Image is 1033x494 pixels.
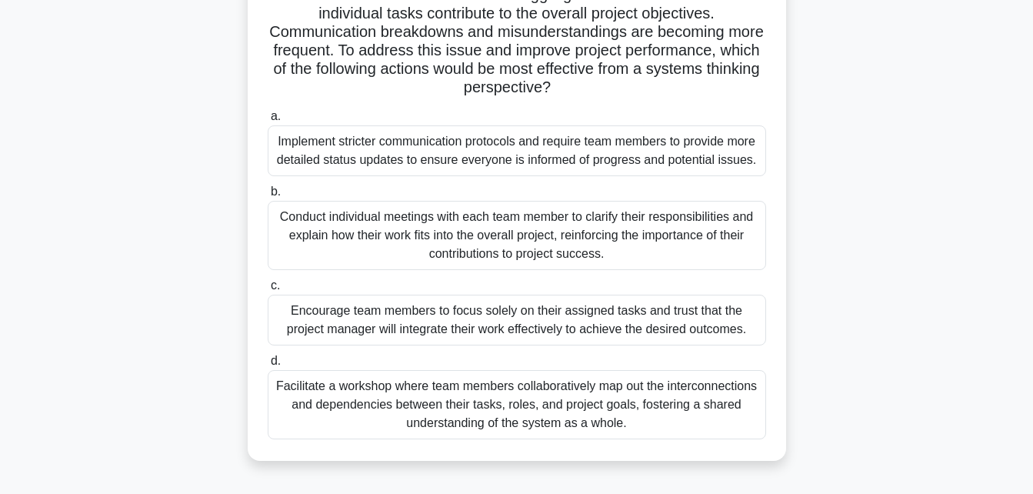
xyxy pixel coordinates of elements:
[271,279,280,292] span: c.
[268,295,766,345] div: Encourage team members to focus solely on their assigned tasks and trust that the project manager...
[268,370,766,439] div: Facilitate a workshop where team members collaboratively map out the interconnections and depende...
[268,125,766,176] div: Implement stricter communication protocols and require team members to provide more detailed stat...
[271,185,281,198] span: b.
[271,109,281,122] span: a.
[268,201,766,270] div: Conduct individual meetings with each team member to clarify their responsibilities and explain h...
[271,354,281,367] span: d.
